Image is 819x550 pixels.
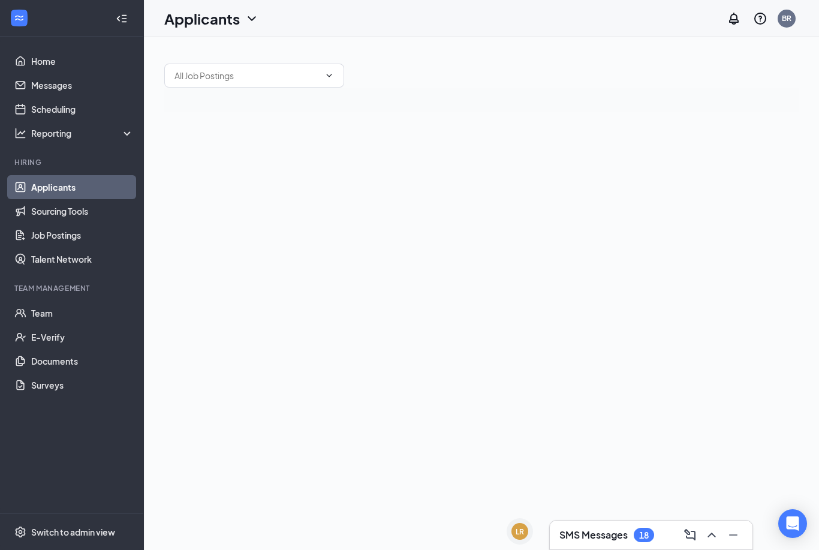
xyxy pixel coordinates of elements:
[639,530,649,540] div: 18
[31,373,134,397] a: Surveys
[31,223,134,247] a: Job Postings
[31,526,115,538] div: Switch to admin view
[681,525,700,545] button: ComposeMessage
[324,71,334,80] svg: ChevronDown
[726,528,740,542] svg: Minimize
[778,509,807,538] div: Open Intercom Messenger
[31,175,134,199] a: Applicants
[31,247,134,271] a: Talent Network
[245,11,259,26] svg: ChevronDown
[702,525,721,545] button: ChevronUp
[31,349,134,373] a: Documents
[14,157,131,167] div: Hiring
[14,526,26,538] svg: Settings
[13,12,25,24] svg: WorkstreamLogo
[559,528,628,542] h3: SMS Messages
[31,127,134,139] div: Reporting
[31,97,134,121] a: Scheduling
[116,13,128,25] svg: Collapse
[753,11,767,26] svg: QuestionInfo
[164,8,240,29] h1: Applicants
[516,527,524,537] div: LR
[724,525,743,545] button: Minimize
[31,73,134,97] a: Messages
[704,528,719,542] svg: ChevronUp
[31,49,134,73] a: Home
[31,199,134,223] a: Sourcing Tools
[727,11,741,26] svg: Notifications
[782,13,791,23] div: BR
[683,528,697,542] svg: ComposeMessage
[174,69,320,82] input: All Job Postings
[14,127,26,139] svg: Analysis
[31,325,134,349] a: E-Verify
[14,283,131,293] div: Team Management
[31,301,134,325] a: Team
